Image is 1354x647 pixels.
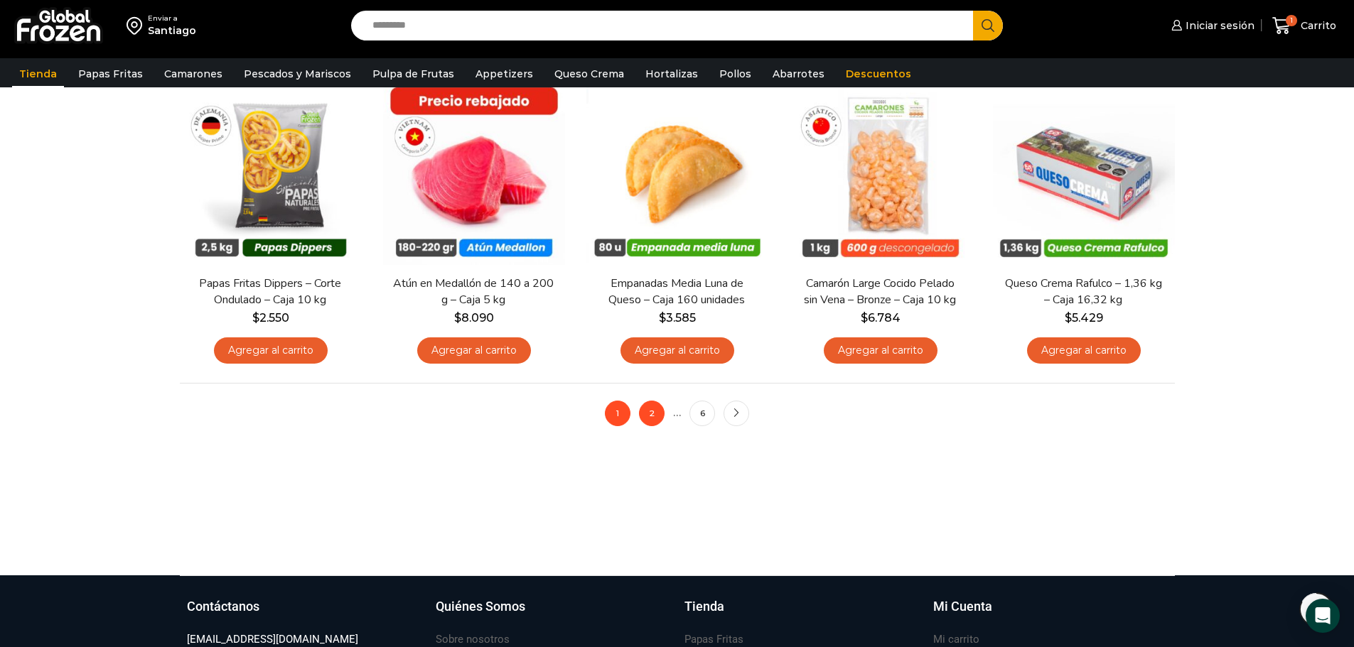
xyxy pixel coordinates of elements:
button: Search button [973,11,1003,40]
span: Carrito [1297,18,1336,33]
a: 6 [689,401,715,426]
a: Papas Fritas [71,60,150,87]
span: … [673,406,681,419]
span: Iniciar sesión [1182,18,1254,33]
div: Santiago [148,23,196,38]
a: Papas Fritas Dippers – Corte Ondulado – Caja 10 kg [188,276,352,308]
h3: Mi carrito [933,632,979,647]
a: Mi Cuenta [933,597,1168,630]
div: Open Intercom Messenger [1306,599,1340,633]
bdi: 2.550 [252,311,289,325]
h3: Contáctanos [187,597,259,616]
div: Enviar a [148,13,196,23]
a: Agregar al carrito: “Empanadas Media Luna de Queso - Caja 160 unidades” [620,337,734,364]
a: Abarrotes [765,60,832,87]
a: Agregar al carrito: “Papas Fritas Dippers - Corte Ondulado - Caja 10 kg” [214,337,328,364]
span: $ [454,311,461,325]
a: Camarón Large Cocido Pelado sin Vena – Bronze – Caja 10 kg [798,276,962,308]
a: Queso Crema [547,60,631,87]
h3: Mi Cuenta [933,597,992,616]
a: Descuentos [839,60,918,87]
h3: Sobre nosotros [436,632,510,647]
a: Agregar al carrito: “Camarón Large Cocido Pelado sin Vena - Bronze - Caja 10 kg” [824,337,937,364]
a: Hortalizas [638,60,705,87]
a: 2 [639,401,665,426]
a: Pulpa de Frutas [365,60,461,87]
a: Agregar al carrito: “Atún en Medallón de 140 a 200 g - Caja 5 kg” [417,337,531,364]
a: 1 Carrito [1269,9,1340,43]
span: 1 [605,401,630,426]
a: Pescados y Mariscos [237,60,358,87]
a: Camarones [157,60,230,87]
bdi: 3.585 [659,311,696,325]
a: Empanadas Media Luna de Queso – Caja 160 unidades [595,276,758,308]
a: Iniciar sesión [1168,11,1254,40]
span: $ [1065,311,1072,325]
a: Appetizers [468,60,540,87]
img: address-field-icon.svg [127,13,148,38]
span: $ [861,311,868,325]
a: Queso Crema Rafulco – 1,36 kg – Caja 16,32 kg [1001,276,1165,308]
a: Pollos [712,60,758,87]
bdi: 6.784 [861,311,901,325]
h3: Quiénes Somos [436,597,525,616]
span: $ [659,311,666,325]
a: Agregar al carrito: “Queso Crema Rafulco - 1,36 kg - Caja 16,32 kg” [1027,337,1141,364]
span: 1 [1286,15,1297,26]
h3: [EMAIL_ADDRESS][DOMAIN_NAME] [187,632,358,647]
a: Tienda [684,597,919,630]
span: $ [252,311,259,325]
h3: Papas Fritas [684,632,743,647]
bdi: 5.429 [1065,311,1103,325]
h3: Tienda [684,597,724,616]
a: Tienda [12,60,64,87]
bdi: 8.090 [454,311,494,325]
a: Quiénes Somos [436,597,670,630]
a: Atún en Medallón de 140 a 200 g – Caja 5 kg [392,276,555,308]
a: Contáctanos [187,597,421,630]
